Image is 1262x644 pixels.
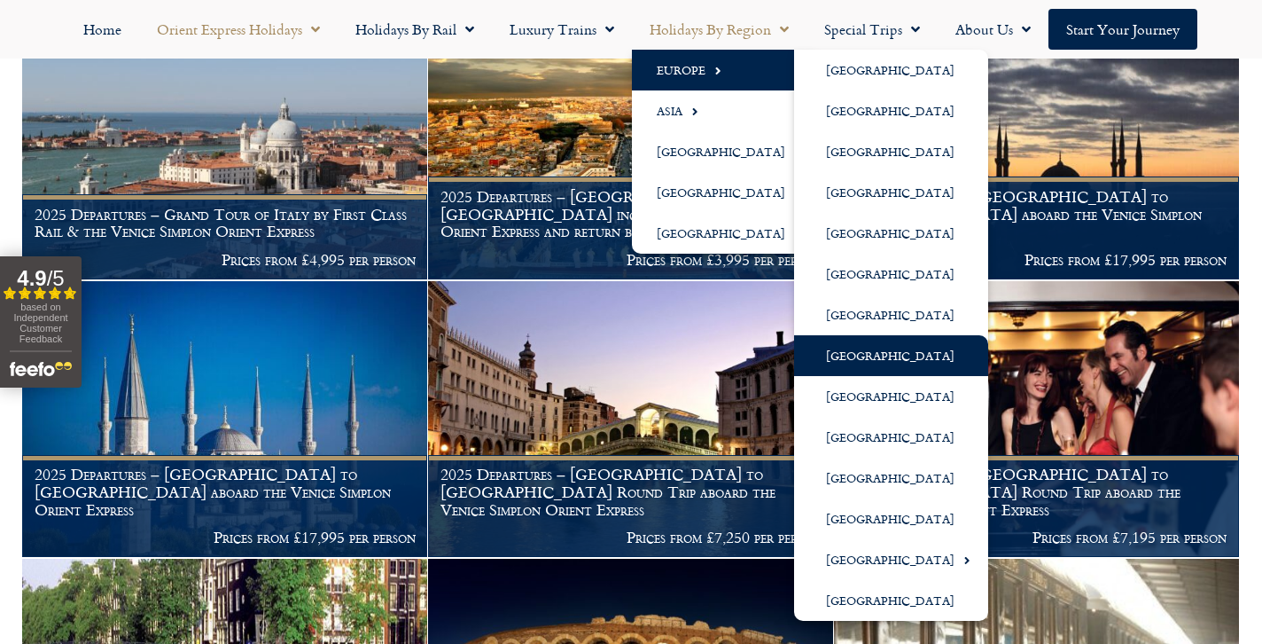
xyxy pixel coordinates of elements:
h1: 2025 Departures – [GEOGRAPHIC_DATA] to [GEOGRAPHIC_DATA] aboard the Venice Simplon Orient Express [35,466,416,518]
a: [GEOGRAPHIC_DATA] [794,376,988,417]
ul: Europe [794,50,988,621]
a: [GEOGRAPHIC_DATA] [794,458,988,499]
a: Home [66,9,139,50]
a: [GEOGRAPHIC_DATA] [794,254,988,295]
a: Europe [632,50,819,90]
a: [GEOGRAPHIC_DATA] [632,213,819,254]
a: 2025 Departures – [GEOGRAPHIC_DATA] to [GEOGRAPHIC_DATA] Round Trip aboard the Venice Simplon Ori... [428,281,834,558]
a: Holidays by Rail [338,9,492,50]
a: [GEOGRAPHIC_DATA] [794,499,988,539]
a: About Us [938,9,1048,50]
a: 2025 Departures – Grand Tour of Italy by First Class Rail & the Venice Simplon Orient Express Pri... [22,4,428,280]
img: Venice At Night [428,281,833,557]
p: Prices from £4,995 per person [35,251,416,269]
a: [GEOGRAPHIC_DATA] [794,90,988,131]
a: [GEOGRAPHIC_DATA] [794,131,988,172]
a: [GEOGRAPHIC_DATA] [632,172,819,213]
a: 2025 Departures – [GEOGRAPHIC_DATA] to [GEOGRAPHIC_DATA] aboard the Venice Simplon Orient Express... [834,4,1240,280]
a: [GEOGRAPHIC_DATA] [794,213,988,254]
p: Prices from £7,195 per person [845,529,1227,546]
a: Start your Journey [1048,9,1197,50]
a: 2025 Departures – [GEOGRAPHIC_DATA] to [GEOGRAPHIC_DATA] including the Venice Simplon Orient Expr... [428,4,834,280]
p: Prices from £17,995 per person [845,251,1227,269]
h1: 2025 Departures – [GEOGRAPHIC_DATA] to [GEOGRAPHIC_DATA] including the Venice Simplon Orient Expr... [440,188,822,240]
a: Asia [632,90,819,131]
a: [GEOGRAPHIC_DATA] [794,539,988,580]
p: Prices from £3,995 per person [440,251,822,269]
a: [GEOGRAPHIC_DATA] [794,580,988,621]
h1: 2025 Departures – Grand Tour of Italy by First Class Rail & the Venice Simplon Orient Express [35,206,416,240]
a: [GEOGRAPHIC_DATA] [632,131,819,172]
a: 2025 Departures – [GEOGRAPHIC_DATA] to [GEOGRAPHIC_DATA] Round Trip aboard the Venice Simplon Ori... [834,281,1240,558]
img: Orient Express Bar [834,281,1239,557]
a: 2025 Departures – [GEOGRAPHIC_DATA] to [GEOGRAPHIC_DATA] aboard the Venice Simplon Orient Express... [22,281,428,558]
a: [GEOGRAPHIC_DATA] [794,295,988,335]
a: Luxury Trains [492,9,632,50]
a: Holidays by Region [632,9,806,50]
p: Prices from £17,995 per person [35,529,416,546]
a: [GEOGRAPHIC_DATA] [794,50,988,90]
a: [GEOGRAPHIC_DATA] [794,335,988,376]
h1: 2025 Departures – [GEOGRAPHIC_DATA] to [GEOGRAPHIC_DATA] aboard the Venice Simplon Orient Express [845,188,1227,240]
a: [GEOGRAPHIC_DATA] [794,172,988,213]
a: Orient Express Holidays [139,9,338,50]
h1: 2025 Departures – [GEOGRAPHIC_DATA] to [GEOGRAPHIC_DATA] Round Trip aboard the Venice Simplon Ori... [845,466,1227,518]
a: Special Trips [806,9,938,50]
p: Prices from £7,250 per person [440,529,822,546]
a: [GEOGRAPHIC_DATA] [794,417,988,458]
nav: Menu [9,9,1253,50]
h1: 2025 Departures – [GEOGRAPHIC_DATA] to [GEOGRAPHIC_DATA] Round Trip aboard the Venice Simplon Ori... [440,466,822,518]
